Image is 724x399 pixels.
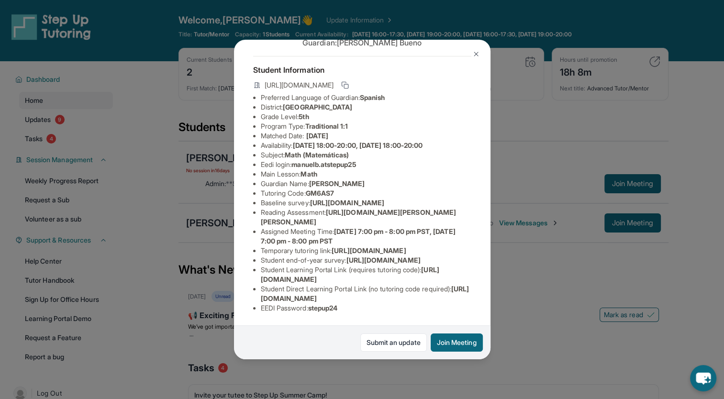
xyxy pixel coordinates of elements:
[261,179,471,188] li: Guardian Name :
[306,132,328,140] span: [DATE]
[292,141,423,149] span: [DATE] 18:00-20:00, [DATE] 18:00-20:00
[253,64,471,76] h4: Student Information
[301,170,317,178] span: Math
[360,333,427,352] a: Submit an update
[253,37,471,48] p: Guardian: [PERSON_NAME] Bueno
[265,80,334,90] span: [URL][DOMAIN_NAME]
[261,246,471,255] li: Temporary tutoring link :
[261,131,471,141] li: Matched Date:
[261,169,471,179] li: Main Lesson :
[431,333,483,352] button: Join Meeting
[291,160,356,168] span: manuelb.atstepup25
[360,93,385,101] span: Spanish
[261,102,471,112] li: District:
[261,122,471,131] li: Program Type:
[261,141,471,150] li: Availability:
[339,79,351,91] button: Copy link
[261,188,471,198] li: Tutoring Code :
[261,255,471,265] li: Student end-of-year survey :
[346,256,420,264] span: [URL][DOMAIN_NAME]
[310,199,384,207] span: [URL][DOMAIN_NAME]
[285,151,349,159] span: Math (Matemáticas)
[261,303,471,313] li: EEDI Password :
[261,227,456,245] span: [DATE] 7:00 pm - 8:00 pm PST, [DATE] 7:00 pm - 8:00 pm PST
[261,227,471,246] li: Assigned Meeting Time :
[283,103,352,111] span: [GEOGRAPHIC_DATA]
[261,160,471,169] li: Eedi login :
[306,189,334,197] span: GM6AS7
[261,284,471,303] li: Student Direct Learning Portal Link (no tutoring code required) :
[261,112,471,122] li: Grade Level:
[305,122,348,130] span: Traditional 1:1
[299,112,309,121] span: 5th
[332,246,406,255] span: [URL][DOMAIN_NAME]
[261,208,471,227] li: Reading Assessment :
[261,93,471,102] li: Preferred Language of Guardian:
[308,304,338,312] span: stepup24
[309,179,365,188] span: [PERSON_NAME]
[261,198,471,208] li: Baseline survey :
[261,265,471,284] li: Student Learning Portal Link (requires tutoring code) :
[690,365,716,391] button: chat-button
[472,50,480,58] img: Close Icon
[261,150,471,160] li: Subject :
[261,208,457,226] span: [URL][DOMAIN_NAME][PERSON_NAME][PERSON_NAME]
